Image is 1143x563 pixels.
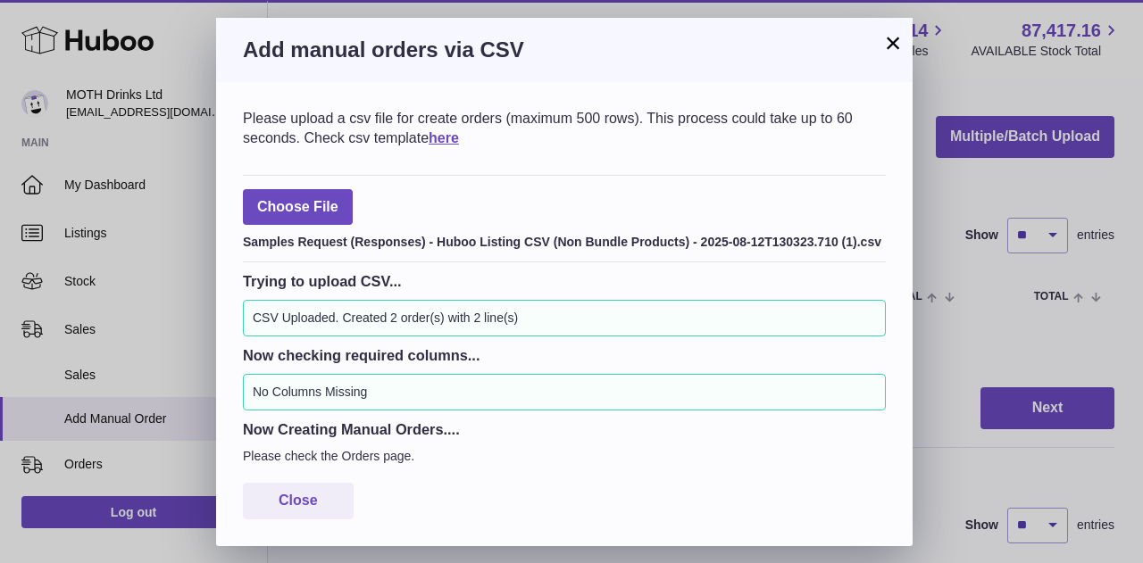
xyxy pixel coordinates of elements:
[279,493,318,508] span: Close
[243,109,886,147] div: Please upload a csv file for create orders (maximum 500 rows). This process could take up to 60 s...
[243,189,353,226] span: Choose File
[243,300,886,336] div: CSV Uploaded. Created 2 order(s) with 2 line(s)
[429,130,459,145] a: here
[243,271,886,291] h3: Trying to upload CSV...
[243,345,886,365] h3: Now checking required columns...
[882,32,904,54] button: ×
[243,374,886,410] div: No Columns Missing
[243,419,886,439] h3: Now Creating Manual Orders....
[243,229,886,251] div: Samples Request (Responses) - Huboo Listing CSV (Non Bundle Products) - 2025-08-12T130323.710 (1)...
[243,36,886,64] h3: Add manual orders via CSV
[243,483,354,519] button: Close
[243,448,886,465] p: Please check the Orders page.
